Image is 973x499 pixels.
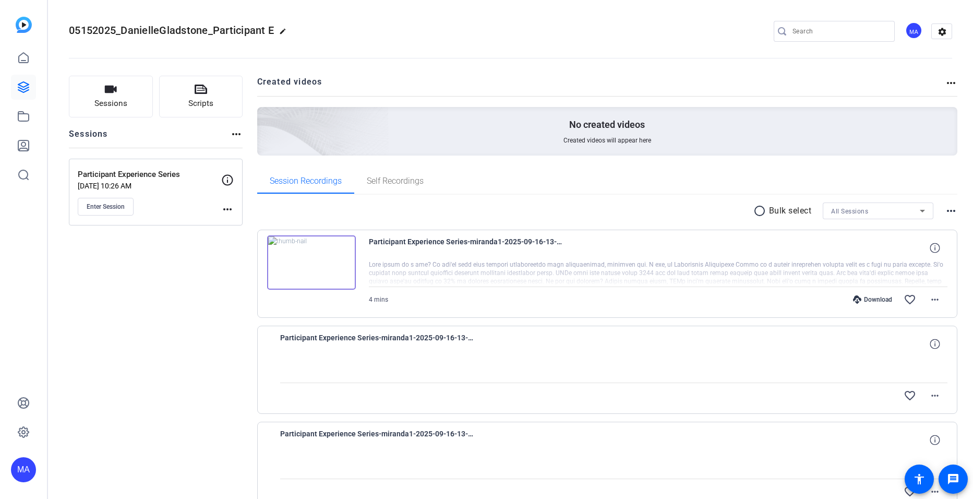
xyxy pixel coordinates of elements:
mat-icon: favorite_border [904,293,916,306]
input: Search [792,25,886,38]
span: 4 mins [369,296,388,303]
span: Self Recordings [367,177,424,185]
p: [DATE] 10:26 AM [78,182,221,190]
span: Sessions [94,98,127,110]
p: Bulk select [769,205,812,217]
span: Created videos will appear here [563,136,651,145]
span: Enter Session [87,203,125,211]
span: Participant Experience Series-miranda1-2025-09-16-13-16-32-491-0 [280,427,473,453]
mat-icon: radio_button_unchecked [753,205,769,217]
span: Participant Experience Series-miranda1-2025-09-16-13-42-23-804-0 [280,331,473,357]
img: blue-gradient.svg [16,17,32,33]
p: Participant Experience Series [78,169,221,181]
p: No created videos [569,118,645,131]
mat-icon: settings [932,24,953,40]
ngx-avatar: Miranda Adekoje [905,22,923,40]
button: Scripts [159,76,243,117]
div: MA [905,22,922,39]
h2: Sessions [69,128,108,148]
div: Download [848,295,897,304]
span: 05152025_DanielleGladstone_Participant E [69,24,274,37]
mat-icon: message [947,473,959,485]
img: Creted videos background [140,4,389,230]
mat-icon: favorite_border [904,389,916,402]
span: Scripts [188,98,213,110]
button: Sessions [69,76,153,117]
div: MA [11,457,36,482]
mat-icon: more_horiz [945,205,957,217]
mat-icon: more_horiz [929,293,941,306]
mat-icon: more_horiz [929,485,941,498]
mat-icon: edit [279,28,292,40]
h2: Created videos [257,76,945,96]
mat-icon: more_horiz [230,128,243,140]
button: Enter Session [78,198,134,216]
mat-icon: more_horiz [945,77,957,89]
span: All Sessions [831,208,868,215]
img: thumb-nail [267,235,356,290]
mat-icon: more_horiz [221,203,234,216]
mat-icon: accessibility [913,473,926,485]
span: Participant Experience Series-miranda1-2025-09-16-13-47-40-765-0 [369,235,562,260]
mat-icon: more_horiz [929,389,941,402]
mat-icon: favorite_border [904,485,916,498]
span: Session Recordings [270,177,342,185]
